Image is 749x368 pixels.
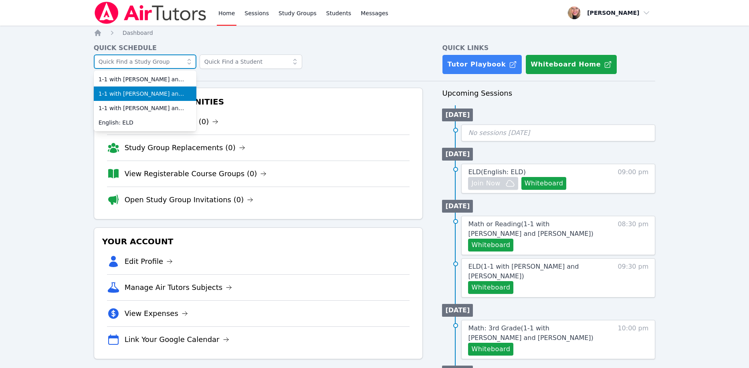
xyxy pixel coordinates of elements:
[125,282,232,293] a: Manage Air Tutors Subjects
[361,9,388,17] span: Messages
[125,334,229,345] a: Link Your Google Calendar
[468,177,518,190] button: Join Now
[442,88,655,99] h3: Upcoming Sessions
[99,104,192,112] span: 1-1 with [PERSON_NAME] and [PERSON_NAME]
[94,43,423,53] h4: Quick Schedule
[468,219,603,239] a: Math or Reading(1-1 with [PERSON_NAME] and [PERSON_NAME])
[468,324,593,342] span: Math: 3rd Grade ( 1-1 with [PERSON_NAME] and [PERSON_NAME] )
[618,167,648,190] span: 09:00 pm
[442,304,473,317] li: [DATE]
[442,54,522,74] a: Tutor Playbook
[101,95,416,109] h3: Tutoring Opportunities
[442,43,655,53] h4: Quick Links
[618,219,648,251] span: 08:30 pm
[123,30,153,36] span: Dashboard
[99,119,192,127] span: English: ELD
[94,2,207,24] img: Air Tutors
[99,90,192,98] span: 1-1 with [PERSON_NAME] and [PERSON_NAME]
[618,324,648,356] span: 10:00 pm
[442,200,473,213] li: [DATE]
[468,239,513,251] button: Whiteboard
[468,324,603,343] a: Math: 3rd Grade(1-1 with [PERSON_NAME] and [PERSON_NAME])
[468,262,603,281] a: ELD(1-1 with [PERSON_NAME] and [PERSON_NAME])
[125,256,173,267] a: Edit Profile
[468,129,530,137] span: No sessions [DATE]
[525,54,617,74] button: Whiteboard Home
[471,179,500,188] span: Join Now
[125,142,245,153] a: Study Group Replacements (0)
[618,262,648,294] span: 09:30 pm
[123,29,153,37] a: Dashboard
[468,167,525,177] a: ELD(English: ELD)
[468,220,593,237] span: Math or Reading ( 1-1 with [PERSON_NAME] and [PERSON_NAME] )
[101,234,416,249] h3: Your Account
[442,109,473,121] li: [DATE]
[125,194,254,205] a: Open Study Group Invitations (0)
[200,54,302,69] input: Quick Find a Student
[442,148,473,161] li: [DATE]
[468,281,513,294] button: Whiteboard
[125,308,188,319] a: View Expenses
[521,177,567,190] button: Whiteboard
[94,29,656,37] nav: Breadcrumb
[94,54,196,69] input: Quick Find a Study Group
[468,168,525,176] span: ELD ( English: ELD )
[99,75,192,83] span: 1-1 with [PERSON_NAME] and [PERSON_NAME]
[468,263,579,280] span: ELD ( 1-1 with [PERSON_NAME] and [PERSON_NAME] )
[125,168,267,179] a: View Registerable Course Groups (0)
[468,343,513,356] button: Whiteboard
